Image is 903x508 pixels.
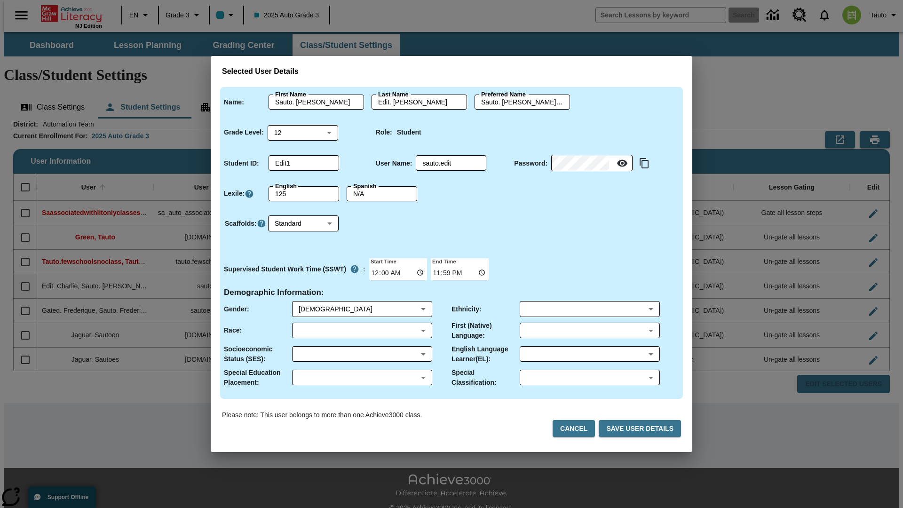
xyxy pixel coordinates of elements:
[636,155,652,171] button: Copy text to clipboard
[222,410,422,420] p: Please note: This user belongs to more than one Achieve3000 class.
[451,304,482,314] p: Ethnicity :
[353,182,377,190] label: Spanish
[224,288,324,298] h4: Demographic Information :
[224,127,264,137] p: Grade Level :
[599,420,681,437] button: Save User Details
[224,344,292,364] p: Socioeconomic Status (SES) :
[268,216,339,231] div: Scaffolds
[268,216,339,231] div: Standard
[451,321,520,341] p: First (Native) Language :
[369,257,396,265] label: Start Time
[553,420,595,437] button: Cancel
[514,159,547,168] p: Password :
[397,127,421,137] p: Student
[269,156,339,171] div: Student ID
[224,159,259,168] p: Student ID :
[224,325,242,335] p: Race :
[225,219,257,229] p: Scaffolds :
[376,159,412,168] p: User Name :
[257,219,266,229] button: Click here to know more about Scaffolds
[224,368,292,388] p: Special Education Placement :
[224,189,245,198] p: Lexile :
[376,127,392,137] p: Role :
[268,125,338,140] div: 12
[613,154,632,173] button: Reveal Password
[275,90,306,99] label: First Name
[378,90,408,99] label: Last Name
[224,261,365,278] div: :
[416,156,486,171] div: User Name
[551,156,633,171] div: Password
[481,90,526,99] label: Preferred Name
[245,189,254,198] a: Click here to know more about Lexiles, Will open in new tab
[275,182,297,190] label: English
[451,344,520,364] p: English Language Learner(EL) :
[224,304,249,314] p: Gender :
[268,125,338,140] div: Grade Level
[222,67,681,76] h3: Selected User Details
[299,304,417,314] div: Male
[224,97,244,107] p: Name :
[224,264,346,274] p: Supervised Student Work Time (SSWT)
[431,257,456,265] label: End Time
[451,368,520,388] p: Special Classification :
[346,261,363,278] button: Supervised Student Work Time is the timeframe when students can take LevelSet and when lessons ar...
